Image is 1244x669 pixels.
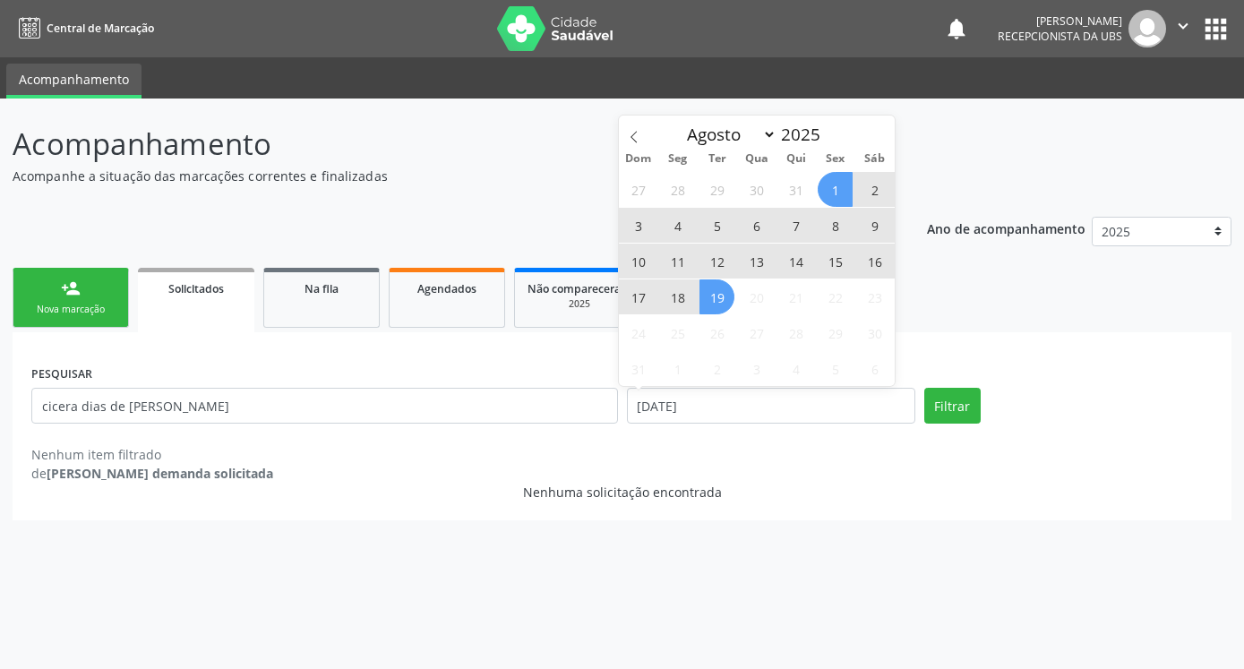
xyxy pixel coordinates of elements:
span: Agosto 20, 2025 [739,279,774,314]
span: Julho 27, 2025 [621,172,656,207]
span: Recepcionista da UBS [998,29,1122,44]
span: Agosto 14, 2025 [778,244,813,279]
div: [PERSON_NAME] [998,13,1122,29]
span: Agosto 9, 2025 [857,208,892,243]
span: Dom [619,153,658,165]
span: Setembro 2, 2025 [699,351,734,386]
span: Agendados [417,281,476,296]
span: Agosto 26, 2025 [699,315,734,350]
span: Agosto 6, 2025 [739,208,774,243]
span: Agosto 3, 2025 [621,208,656,243]
span: Agosto 2, 2025 [857,172,892,207]
span: Na fila [305,281,339,296]
span: Central de Marcação [47,21,154,36]
input: Selecione um intervalo [627,388,915,424]
span: Seg [658,153,698,165]
label: PESQUISAR [31,360,92,388]
span: Agosto 21, 2025 [778,279,813,314]
span: Solicitados [168,281,224,296]
p: Acompanhamento [13,122,866,167]
strong: [PERSON_NAME] demanda solicitada [47,465,273,482]
span: Agosto 29, 2025 [818,315,853,350]
span: Setembro 6, 2025 [857,351,892,386]
button: apps [1200,13,1231,45]
span: Julho 30, 2025 [739,172,774,207]
span: Agosto 22, 2025 [818,279,853,314]
span: Agosto 30, 2025 [857,315,892,350]
span: Agosto 13, 2025 [739,244,774,279]
a: Acompanhamento [6,64,142,99]
div: 2025 [528,297,631,311]
span: Agosto 25, 2025 [660,315,695,350]
span: Agosto 18, 2025 [660,279,695,314]
span: Agosto 17, 2025 [621,279,656,314]
span: Julho 31, 2025 [778,172,813,207]
div: person_add [61,279,81,298]
span: Agosto 28, 2025 [778,315,813,350]
a: Central de Marcação [13,13,154,43]
span: Agosto 10, 2025 [621,244,656,279]
span: Agosto 23, 2025 [857,279,892,314]
span: Agosto 12, 2025 [699,244,734,279]
span: Qui [776,153,816,165]
span: Agosto 7, 2025 [778,208,813,243]
button:  [1166,10,1200,47]
span: Sáb [855,153,895,165]
button: notifications [944,16,969,41]
span: Julho 29, 2025 [699,172,734,207]
span: Agosto 24, 2025 [621,315,656,350]
span: Setembro 3, 2025 [739,351,774,386]
div: de [31,464,1213,483]
span: Agosto 15, 2025 [818,244,853,279]
img: img [1128,10,1166,47]
span: Ter [698,153,737,165]
span: Qua [737,153,776,165]
div: Nova marcação [26,303,116,316]
p: Acompanhe a situação das marcações correntes e finalizadas [13,167,866,185]
span: Julho 28, 2025 [660,172,695,207]
span: Agosto 27, 2025 [739,315,774,350]
span: Agosto 16, 2025 [857,244,892,279]
i:  [1173,16,1193,36]
span: Agosto 19, 2025 [699,279,734,314]
span: Setembro 5, 2025 [818,351,853,386]
span: Setembro 4, 2025 [778,351,813,386]
span: Não compareceram [528,281,631,296]
span: Agosto 5, 2025 [699,208,734,243]
span: Sex [816,153,855,165]
span: Agosto 11, 2025 [660,244,695,279]
span: Agosto 1, 2025 [818,172,853,207]
input: Nome, CNS [31,388,618,424]
select: Month [678,122,776,147]
span: Agosto 31, 2025 [621,351,656,386]
input: Year [776,123,836,146]
span: Agosto 4, 2025 [660,208,695,243]
span: Agosto 8, 2025 [818,208,853,243]
span: Setembro 1, 2025 [660,351,695,386]
div: Nenhuma solicitação encontrada [31,483,1213,502]
button: Filtrar [924,388,981,424]
p: Ano de acompanhamento [927,217,1085,239]
div: Nenhum item filtrado [31,445,1213,464]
